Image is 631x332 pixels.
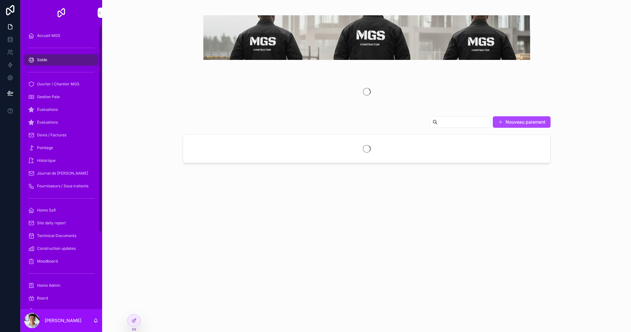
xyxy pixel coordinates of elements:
div: scrollable content [20,25,102,309]
span: Devis / Factures [37,133,66,138]
span: Fournisseurs / Sous traitants [37,184,88,189]
span: Ouvrier / Chantier MGS [37,82,79,87]
a: Devis / Factures [24,129,98,141]
span: Construction updates [37,246,76,251]
img: App logo [56,8,66,18]
a: Ouvrier / Chantier MGS [24,78,98,90]
a: Solde [24,54,98,66]
a: Évaluations [24,117,98,128]
a: Home Safi [24,205,98,216]
span: Évaluations [37,107,58,112]
span: Évaluations [37,120,58,125]
span: Home Admin [37,283,60,288]
a: Site daily report [24,217,98,229]
span: Solde [37,57,47,62]
a: Accueil MGS [24,30,98,41]
span: Board [37,296,48,301]
span: Historique [37,158,56,163]
span: Moodboard [37,259,58,264]
a: Gestion Paie [24,91,98,103]
a: Fournisseurs / Sous traitants [24,180,98,192]
img: 35172-Gemini_Generated_Image_pn16awpn16awpn16.png [203,15,530,60]
span: Pointage [37,145,53,150]
span: Reporting [37,308,55,314]
a: Technical Documents [24,230,98,242]
a: Reporting [24,305,98,317]
span: Home Safi [37,208,56,213]
a: Construction updates [24,243,98,254]
a: Board [24,292,98,304]
a: Moodboard [24,256,98,267]
a: Home Admin [24,280,98,291]
a: Historique [24,155,98,166]
span: Site daily report [37,220,66,226]
span: Accueil MGS [37,33,60,38]
a: Journal de [PERSON_NAME] [24,168,98,179]
span: Journal de [PERSON_NAME] [37,171,88,176]
a: Évaluations [24,104,98,115]
span: Gestion Paie [37,94,60,99]
button: Nouveau paiement [493,116,551,128]
a: Pointage [24,142,98,154]
span: Technical Documents [37,233,76,238]
p: [PERSON_NAME] [45,317,81,324]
